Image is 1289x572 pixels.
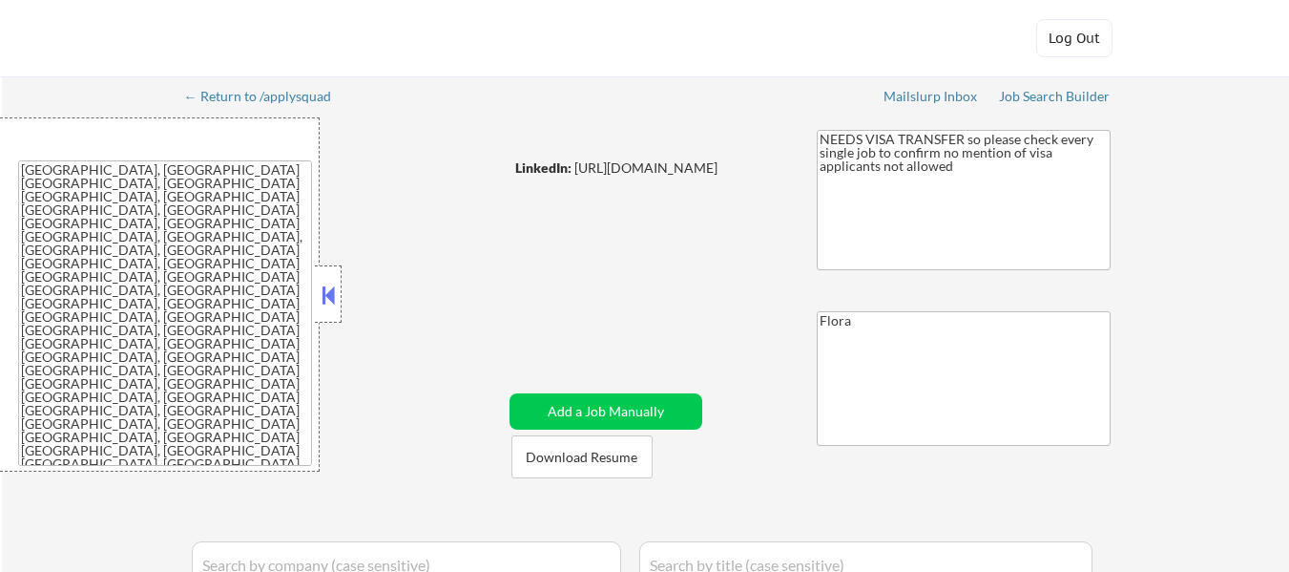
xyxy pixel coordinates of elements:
a: ← Return to /applysquad [184,89,349,108]
button: Download Resume [511,435,653,478]
button: Add a Job Manually [509,393,702,430]
div: Job Search Builder [999,90,1111,103]
a: Job Search Builder [999,89,1111,108]
a: [URL][DOMAIN_NAME] [574,159,717,176]
div: Mailslurp Inbox [884,90,979,103]
button: Log Out [1036,19,1112,57]
strong: LinkedIn: [515,159,572,176]
div: ← Return to /applysquad [184,90,349,103]
a: Mailslurp Inbox [884,89,979,108]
